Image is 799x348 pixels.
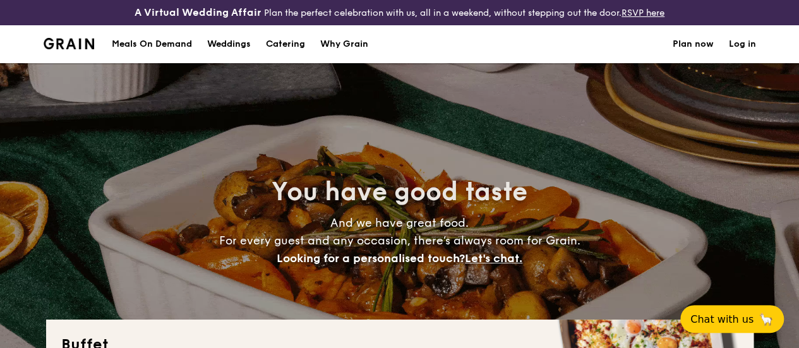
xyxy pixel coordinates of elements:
[44,38,95,49] img: Grain
[207,25,251,63] div: Weddings
[112,25,192,63] div: Meals On Demand
[44,38,95,49] a: Logotype
[277,251,465,265] span: Looking for a personalised touch?
[690,313,754,325] span: Chat with us
[135,5,261,20] h4: A Virtual Wedding Affair
[729,25,756,63] a: Log in
[622,8,664,18] a: RSVP here
[320,25,368,63] div: Why Grain
[258,25,313,63] a: Catering
[219,216,580,265] span: And we have great food. For every guest and any occasion, there’s always room for Grain.
[200,25,258,63] a: Weddings
[104,25,200,63] a: Meals On Demand
[133,5,666,20] div: Plan the perfect celebration with us, all in a weekend, without stepping out the door.
[673,25,714,63] a: Plan now
[680,305,784,333] button: Chat with us🦙
[266,25,305,63] h1: Catering
[272,177,527,207] span: You have good taste
[759,312,774,327] span: 🦙
[313,25,376,63] a: Why Grain
[465,251,522,265] span: Let's chat.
